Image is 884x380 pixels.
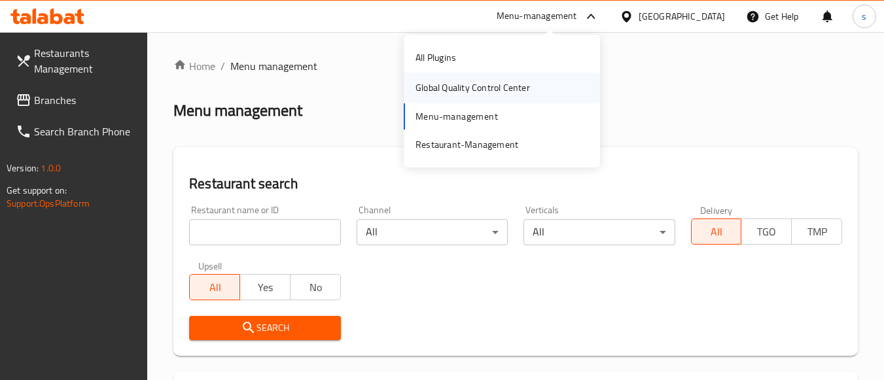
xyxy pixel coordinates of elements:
[195,278,235,297] span: All
[5,37,148,84] a: Restaurants Management
[741,218,792,245] button: TGO
[245,278,285,297] span: Yes
[173,58,215,74] a: Home
[34,45,137,77] span: Restaurants Management
[290,274,341,300] button: No
[7,195,90,212] a: Support.OpsPlatform
[189,219,340,245] input: Search for restaurant name or ID..
[415,137,518,152] div: Restaurant-Management
[189,274,240,300] button: All
[34,92,137,108] span: Branches
[189,316,340,340] button: Search
[862,9,866,24] span: s
[415,50,456,65] div: All Plugins
[189,174,842,194] h2: Restaurant search
[41,160,61,177] span: 1.0.0
[198,261,222,270] label: Upsell
[791,218,842,245] button: TMP
[34,124,137,139] span: Search Branch Phone
[5,84,148,116] a: Branches
[239,274,291,300] button: Yes
[415,80,530,95] div: Global Quality Control Center
[7,160,39,177] span: Version:
[697,222,737,241] span: All
[296,278,336,297] span: No
[523,219,675,245] div: All
[497,9,577,24] div: Menu-management
[7,182,67,199] span: Get support on:
[221,58,225,74] li: /
[639,9,725,24] div: [GEOGRAPHIC_DATA]
[173,58,858,74] nav: breadcrumb
[700,205,733,215] label: Delivery
[797,222,837,241] span: TMP
[5,116,148,147] a: Search Branch Phone
[230,58,317,74] span: Menu management
[200,320,330,336] span: Search
[747,222,787,241] span: TGO
[357,219,508,245] div: All
[173,100,302,121] h2: Menu management
[691,218,742,245] button: All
